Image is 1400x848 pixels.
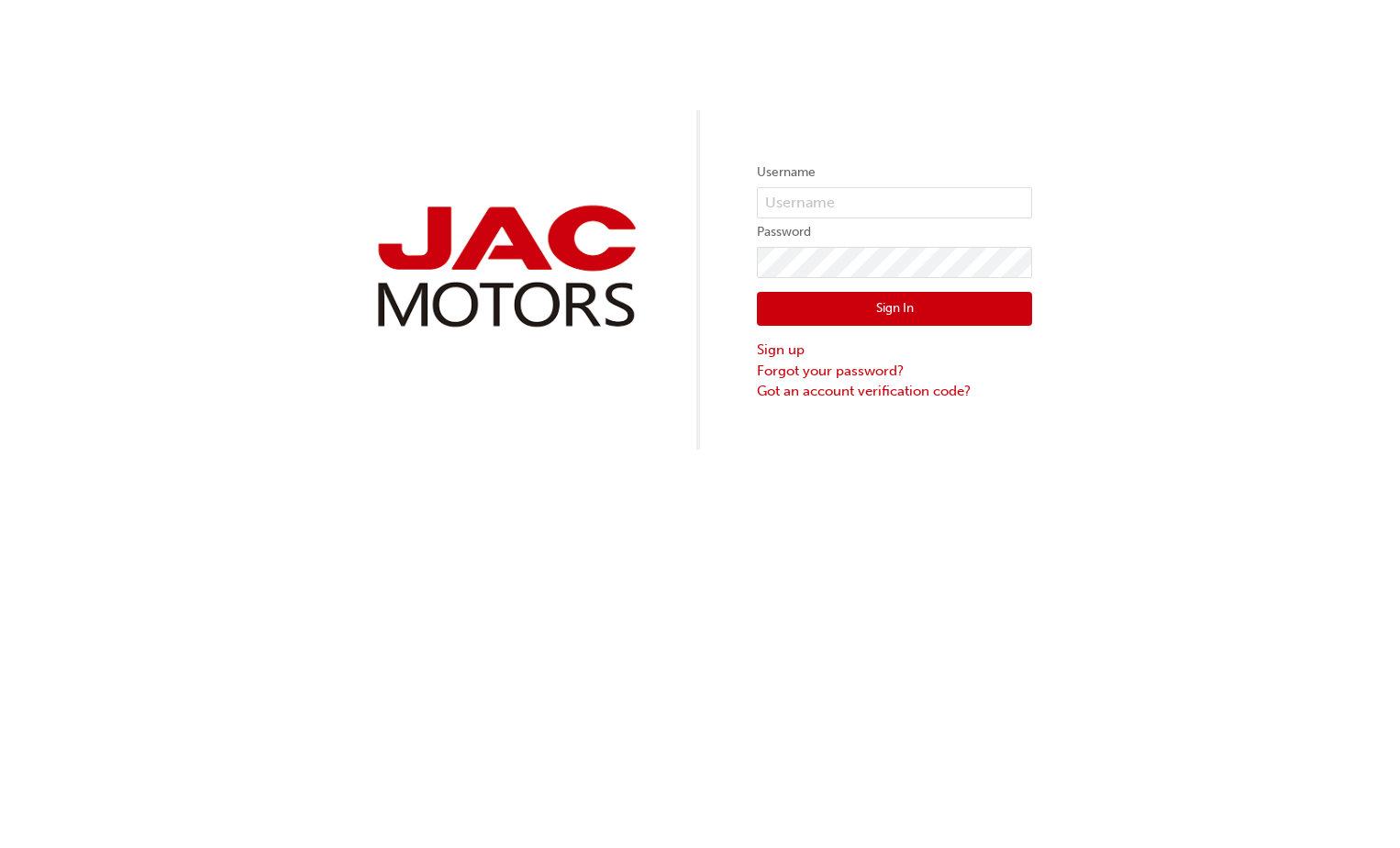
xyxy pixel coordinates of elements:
a: Got an account verification code? [757,381,1032,402]
label: Password [757,221,1032,243]
label: Username [757,162,1032,184]
img: jac-portal [368,198,643,335]
a: Forgot your password? [757,361,1032,382]
input: Username [757,187,1032,218]
button: Sign In [757,292,1032,327]
a: Sign up [757,340,1032,361]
